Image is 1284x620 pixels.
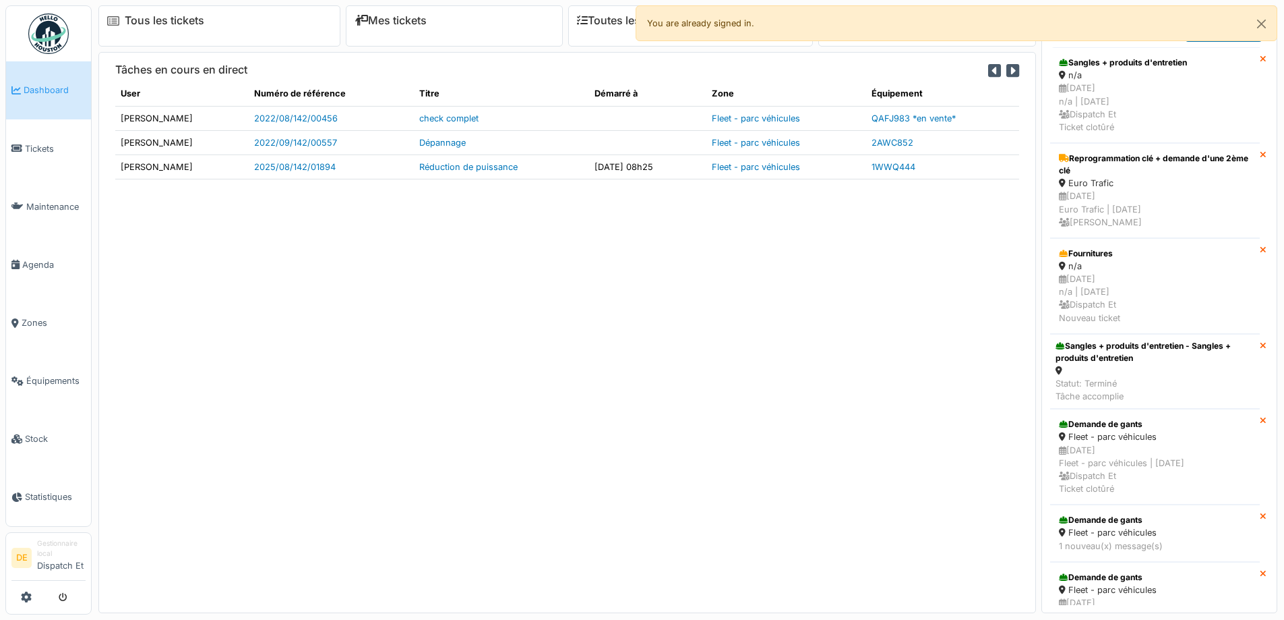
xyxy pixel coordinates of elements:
[1059,526,1251,539] div: Fleet - parc véhicules
[712,162,800,172] a: Fleet - parc véhicules
[1059,260,1251,273] div: n/a
[1059,57,1251,69] div: Sangles + produits d'entretien
[6,119,91,177] a: Tickets
[589,154,706,179] td: [DATE] 08h25
[1050,505,1260,561] a: Demande de gants Fleet - parc véhicules 1 nouveau(x) message(s)
[1059,571,1251,584] div: Demande de gants
[26,200,86,213] span: Maintenance
[419,162,518,172] a: Réduction de puissance
[414,82,590,106] th: Titre
[11,548,32,568] li: DE
[22,258,86,271] span: Agenda
[6,177,91,235] a: Maintenance
[6,468,91,526] a: Statistiques
[1059,190,1251,229] div: [DATE] Euro Trafic | [DATE] [PERSON_NAME]
[6,61,91,119] a: Dashboard
[6,235,91,293] a: Agenda
[1050,143,1260,238] a: Reprogrammation clé + demande d'une 2ème clé Euro Trafic [DATE]Euro Trafic | [DATE] [PERSON_NAME]
[115,106,249,130] td: [PERSON_NAME]
[25,432,86,445] span: Stock
[1056,340,1254,364] div: Sangles + produits d'entretien - Sangles + produits d'entretien
[121,88,140,98] span: translation missing: fr.shared.user
[22,316,86,329] span: Zones
[6,410,91,468] a: Stock
[24,84,86,96] span: Dashboard
[254,138,337,148] a: 2022/09/142/00557
[125,14,204,27] a: Tous les tickets
[1050,238,1260,334] a: Fournitures n/a [DATE]n/a | [DATE] Dispatch EtNouveau ticket
[28,13,69,54] img: Badge_color-CXgf-gQk.svg
[1059,418,1251,430] div: Demande de gants
[1059,69,1251,82] div: n/a
[589,82,706,106] th: Démarré à
[26,374,86,387] span: Équipements
[37,538,86,559] div: Gestionnaire local
[1050,334,1260,410] a: Sangles + produits d'entretien - Sangles + produits d'entretien Statut: TerminéTâche accomplie
[254,162,336,172] a: 2025/08/142/01894
[1059,444,1251,496] div: [DATE] Fleet - parc véhicules | [DATE] Dispatch Et Ticket clotûré
[355,14,427,27] a: Mes tickets
[1059,273,1251,325] div: [DATE] n/a | [DATE] Dispatch Et Nouveau ticket
[115,63,247,76] h6: Tâches en cours en direct
[25,142,86,155] span: Tickets
[1050,409,1260,505] a: Demande de gants Fleet - parc véhicules [DATE]Fleet - parc véhicules | [DATE] Dispatch EtTicket c...
[254,113,338,123] a: 2022/08/142/00456
[1059,248,1251,260] div: Fournitures
[1050,47,1260,143] a: Sangles + produits d'entretien n/a [DATE]n/a | [DATE] Dispatch EtTicket clotûré
[866,82,1019,106] th: Équipement
[419,138,466,148] a: Dépannage
[712,138,800,148] a: Fleet - parc véhicules
[249,82,414,106] th: Numéro de référence
[11,538,86,581] a: DE Gestionnaire localDispatch Et
[706,82,866,106] th: Zone
[872,113,956,123] a: QAFJ983 *en vente*
[1246,6,1277,42] button: Close
[1059,430,1251,443] div: Fleet - parc véhicules
[6,294,91,352] a: Zones
[1059,152,1251,177] div: Reprogrammation clé + demande d'une 2ème clé
[712,113,800,123] a: Fleet - parc véhicules
[37,538,86,577] li: Dispatch Et
[115,154,249,179] td: [PERSON_NAME]
[1059,177,1251,190] div: Euro Trafic
[577,14,677,27] a: Toutes les tâches
[872,138,913,148] a: 2AWC852
[1059,584,1251,596] div: Fleet - parc véhicules
[1059,82,1251,134] div: [DATE] n/a | [DATE] Dispatch Et Ticket clotûré
[1056,377,1254,403] div: Statut: Terminé Tâche accomplie
[419,113,479,123] a: check complet
[25,490,86,503] span: Statistiques
[636,5,1278,41] div: You are already signed in.
[1059,540,1251,553] div: 1 nouveau(x) message(s)
[6,352,91,410] a: Équipements
[115,130,249,154] td: [PERSON_NAME]
[872,162,915,172] a: 1WWQ444
[1059,514,1251,526] div: Demande de gants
